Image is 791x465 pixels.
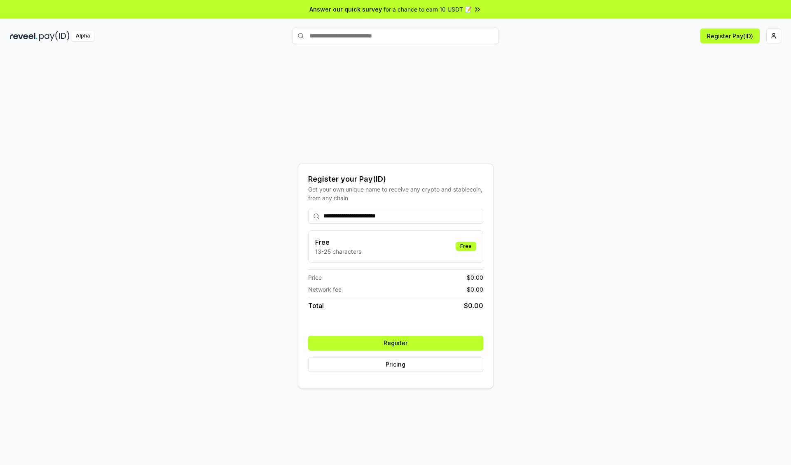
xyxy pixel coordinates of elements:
[467,285,483,294] span: $ 0.00
[308,301,324,311] span: Total
[308,336,483,351] button: Register
[308,273,322,282] span: Price
[464,301,483,311] span: $ 0.00
[39,31,70,41] img: pay_id
[308,173,483,185] div: Register your Pay(ID)
[384,5,472,14] span: for a chance to earn 10 USDT 📝
[315,247,361,256] p: 13-25 characters
[700,28,760,43] button: Register Pay(ID)
[308,285,342,294] span: Network fee
[71,31,94,41] div: Alpha
[315,237,361,247] h3: Free
[309,5,382,14] span: Answer our quick survey
[456,242,476,251] div: Free
[10,31,37,41] img: reveel_dark
[308,357,483,372] button: Pricing
[308,185,483,202] div: Get your own unique name to receive any crypto and stablecoin, from any chain
[467,273,483,282] span: $ 0.00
